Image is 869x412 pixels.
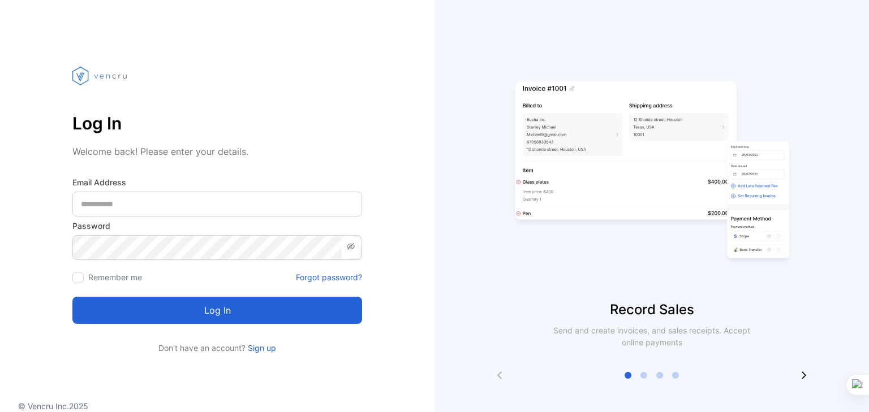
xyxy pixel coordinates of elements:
a: Forgot password? [296,271,362,283]
p: Send and create invoices, and sales receipts. Accept online payments [543,324,760,348]
label: Email Address [72,176,362,188]
p: Welcome back! Please enter your details. [72,145,362,158]
p: Don't have an account? [72,342,362,354]
img: vencru logo [72,45,129,106]
p: Log In [72,110,362,137]
label: Remember me [88,272,142,282]
label: Password [72,220,362,232]
img: slider image [510,45,793,300]
button: Log in [72,297,362,324]
a: Sign up [246,343,276,353]
p: Record Sales [434,300,869,320]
